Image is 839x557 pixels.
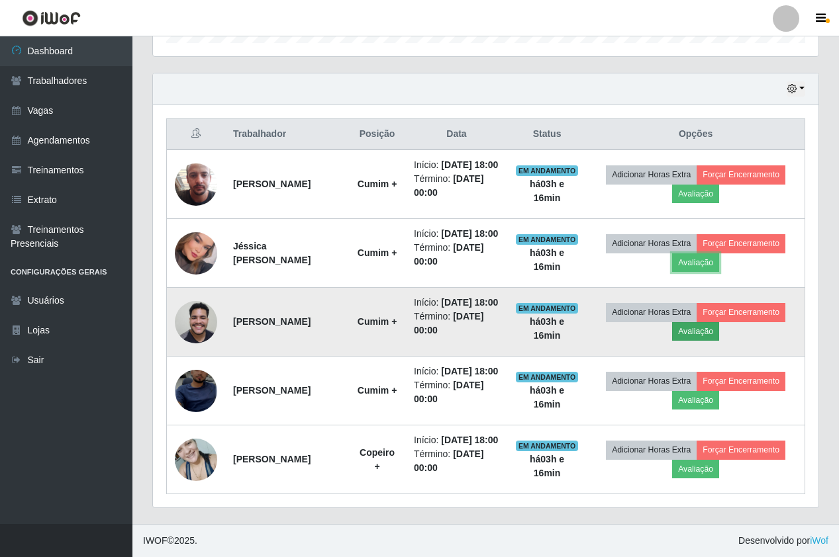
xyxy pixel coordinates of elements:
[414,158,499,172] li: Início:
[175,294,217,350] img: 1750720776565.jpeg
[516,441,579,451] span: EM ANDAMENTO
[233,454,311,464] strong: [PERSON_NAME]
[233,385,311,396] strong: [PERSON_NAME]
[606,165,697,184] button: Adicionar Horas Extra
[530,454,564,478] strong: há 03 h e 16 min
[358,179,397,189] strong: Cumim +
[530,247,564,272] strong: há 03 h e 16 min
[441,366,498,376] time: [DATE] 18:00
[697,372,785,390] button: Forçar Encerramento
[587,119,805,150] th: Opções
[143,534,197,548] span: © 2025 .
[516,234,579,245] span: EM ANDAMENTO
[810,535,828,546] a: iWof
[697,303,785,321] button: Forçar Encerramento
[606,234,697,253] button: Adicionar Horas Extra
[175,345,217,437] img: 1750699725470.jpeg
[406,119,507,150] th: Data
[233,316,311,327] strong: [PERSON_NAME]
[358,247,397,258] strong: Cumim +
[414,227,499,241] li: Início:
[530,316,564,341] strong: há 03 h e 16 min
[414,296,499,310] li: Início:
[414,447,499,475] li: Término:
[414,378,499,406] li: Término:
[175,431,217,488] img: 1714959691742.jpeg
[414,310,499,337] li: Término:
[672,391,719,409] button: Avaliação
[441,435,498,445] time: [DATE] 18:00
[414,433,499,447] li: Início:
[175,147,217,222] img: 1745843945427.jpeg
[697,234,785,253] button: Forçar Encerramento
[441,297,498,308] time: [DATE] 18:00
[358,385,397,396] strong: Cumim +
[22,10,81,26] img: CoreUI Logo
[143,535,168,546] span: IWOF
[530,179,564,203] strong: há 03 h e 16 min
[516,165,579,176] span: EM ANDAMENTO
[697,441,785,459] button: Forçar Encerramento
[672,253,719,272] button: Avaliação
[672,185,719,203] button: Avaliação
[233,241,311,265] strong: Jéssica [PERSON_NAME]
[606,303,697,321] button: Adicionar Horas Extra
[672,460,719,478] button: Avaliação
[414,364,499,378] li: Início:
[441,159,498,170] time: [DATE] 18:00
[507,119,587,150] th: Status
[348,119,406,150] th: Posição
[516,303,579,314] span: EM ANDAMENTO
[530,385,564,409] strong: há 03 h e 16 min
[738,534,828,548] span: Desenvolvido por
[175,223,217,283] img: 1752940593841.jpeg
[606,372,697,390] button: Adicionar Horas Extra
[672,322,719,341] button: Avaliação
[697,165,785,184] button: Forçar Encerramento
[360,447,395,472] strong: Copeiro +
[225,119,348,150] th: Trabalhador
[414,241,499,269] li: Término:
[606,441,697,459] button: Adicionar Horas Extra
[516,372,579,382] span: EM ANDAMENTO
[441,228,498,239] time: [DATE] 18:00
[414,172,499,200] li: Término:
[233,179,311,189] strong: [PERSON_NAME]
[358,316,397,327] strong: Cumim +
